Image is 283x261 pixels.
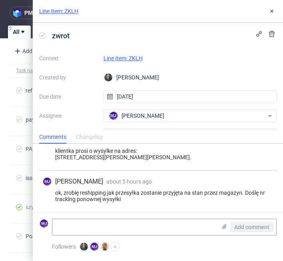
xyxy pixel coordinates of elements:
label: Created by [39,73,97,82]
span: Followers [52,243,76,250]
figcaption: MJ [90,243,98,251]
a: Line Item: ZKLH [104,55,143,61]
img: Maciej Sobola [80,243,88,251]
label: Assignee [39,111,97,121]
span: Task name [16,67,195,74]
a: All [8,26,31,38]
span: [PERSON_NAME] [55,177,103,186]
div: Add filter [11,45,46,57]
figcaption: MJ [110,112,118,120]
label: Due date [39,92,97,101]
label: Context [39,53,97,63]
figcaption: MJ [43,178,51,186]
img: logo [13,8,24,18]
a: Line Item: ZKLH [39,7,78,15]
figcaption: MJ [40,219,48,227]
span: zwrot [49,29,73,42]
span: about 5 hours ago [106,178,152,185]
label: Workflow [39,130,97,140]
button: pma [10,6,50,19]
div: Changelog [76,131,103,144]
div: [PERSON_NAME] [104,71,277,84]
div: klientka prosi o wysylke na adres: [STREET_ADDRESS][PERSON_NAME][PERSON_NAME]. [42,148,273,160]
div: ok, zrobię reshipping jak przesyłka zostanie przyjęta na stan przez magazyn. Doślę nr tracking po... [42,190,273,202]
button: + [110,242,120,251]
img: Maciej Sobola [104,73,112,81]
div: Comments [39,131,66,144]
img: Bartłomiej Leśniczuk [101,243,109,251]
span: [PERSON_NAME] [122,112,164,120]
